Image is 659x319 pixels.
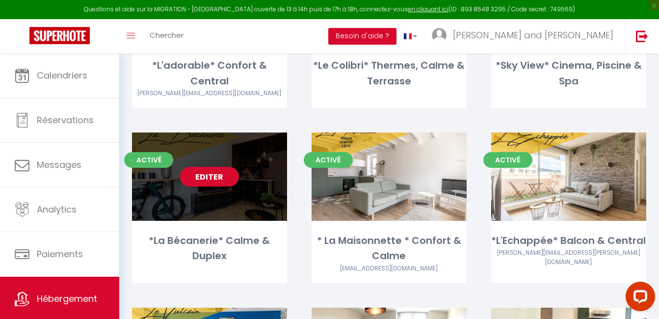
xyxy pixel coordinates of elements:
[432,28,447,43] img: ...
[312,233,467,264] div: * La Maisonnette * Confort & Calme
[132,89,287,98] div: Airbnb
[37,203,77,215] span: Analytics
[453,29,613,41] span: [PERSON_NAME] and [PERSON_NAME]
[37,159,81,171] span: Messages
[124,152,173,168] span: Activé
[142,19,191,53] a: Chercher
[29,27,90,44] img: Super Booking
[618,278,659,319] iframe: LiveChat chat widget
[312,264,467,273] div: Airbnb
[491,248,646,267] div: Airbnb
[312,58,467,89] div: *Le Colibri* Thermes, Calme & Terrasse
[180,167,239,186] a: Editer
[37,69,87,81] span: Calendriers
[132,58,287,89] div: *L'adorable* Confort & Central
[539,167,598,186] a: Editer
[328,28,396,45] button: Besoin d'aide ?
[37,292,97,305] span: Hébergement
[132,233,287,264] div: *La Bécanerie* Calme & Duplex
[491,58,646,89] div: *Sky View* Cinema, Piscine & Spa
[408,5,448,13] a: en cliquant ici
[304,152,353,168] span: Activé
[360,167,419,186] a: Editer
[491,233,646,248] div: *L'Echappée* Balcon & Central
[37,114,94,126] span: Réservations
[37,248,83,260] span: Paiements
[636,30,648,42] img: logout
[424,19,626,53] a: ... [PERSON_NAME] and [PERSON_NAME]
[150,30,184,40] span: Chercher
[483,152,532,168] span: Activé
